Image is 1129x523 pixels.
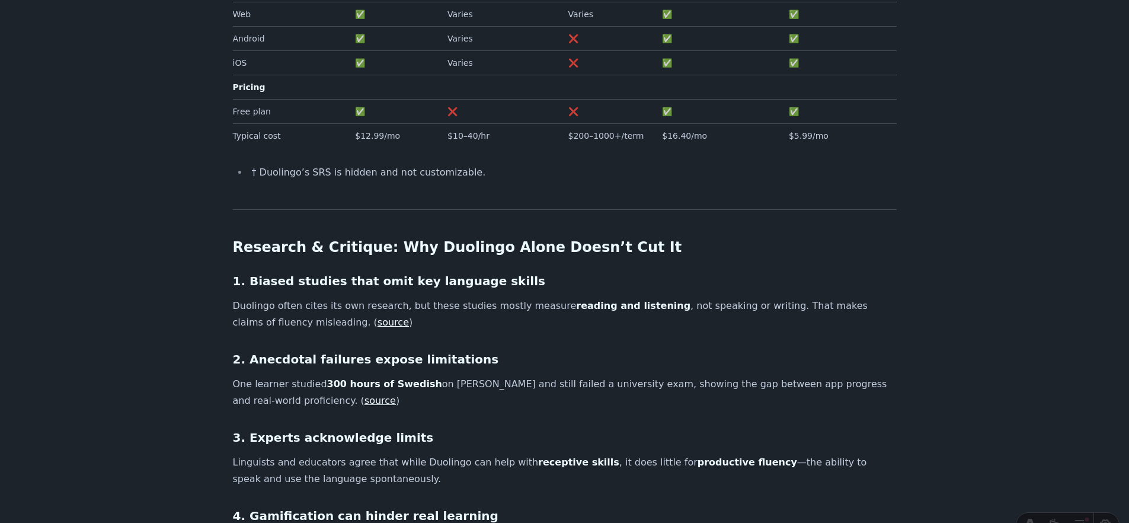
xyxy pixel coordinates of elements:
[657,100,784,124] td: ✅
[233,428,897,447] h3: 3. Experts acknowledge limits
[233,376,897,409] p: One learner studied on [PERSON_NAME] and still failed a university exam, showing the gap between ...
[784,27,897,51] td: ✅
[350,2,443,27] td: ✅
[443,27,563,51] td: Varies
[564,27,658,51] td: ❌
[784,100,897,124] td: ✅
[233,100,351,124] td: Free plan
[364,395,396,406] a: source
[657,27,784,51] td: ✅
[233,454,897,487] p: Linguists and educators agree that while Duolingo can help with , it does little for —the ability...
[443,124,563,148] td: $10–40/hr
[233,238,897,257] h2: Research & Critique: Why Duolingo Alone Doesn’t Cut It
[564,2,658,27] td: Varies
[564,124,658,148] td: $200–1000+/term
[350,124,443,148] td: $12.99/mo
[657,51,784,75] td: ✅
[657,124,784,148] td: $16.40/mo
[378,317,409,328] a: source
[538,457,619,468] strong: receptive skills
[564,51,658,75] td: ❌
[350,51,443,75] td: ✅
[327,378,442,390] strong: 300 hours of Swedish
[233,27,351,51] td: Android
[784,2,897,27] td: ✅
[350,27,443,51] td: ✅
[350,100,443,124] td: ✅
[443,51,563,75] td: Varies
[576,300,690,311] strong: reading and listening
[233,350,897,369] h3: 2. Anecdotal failures expose limitations
[233,124,351,148] td: Typical cost
[443,100,563,124] td: ❌
[233,51,351,75] td: iOS
[233,298,897,331] p: Duolingo often cites its own research, but these studies mostly measure , not speaking or writing...
[248,164,897,181] li: † Duolingo’s SRS is hidden and not customizable.
[233,2,351,27] td: Web
[233,82,266,92] strong: Pricing
[698,457,797,468] strong: productive fluency
[784,124,897,148] td: $5.99/mo
[233,272,897,291] h3: 1. Biased studies that omit key language skills
[564,100,658,124] td: ❌
[657,2,784,27] td: ✅
[443,2,563,27] td: Varies
[784,51,897,75] td: ✅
